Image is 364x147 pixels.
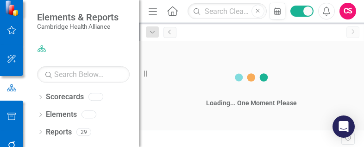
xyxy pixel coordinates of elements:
span: Elements & Reports [37,12,119,23]
a: Scorecards [46,92,84,102]
button: CS [339,3,356,19]
input: Search Below... [37,66,130,83]
input: Search ClearPoint... [188,3,266,19]
a: Elements [46,109,77,120]
a: Reports [46,127,72,138]
small: Cambridge Health Alliance [37,23,119,30]
div: Loading... One Moment Please [206,98,297,108]
div: 29 [76,128,91,136]
div: Open Intercom Messenger [333,115,355,138]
